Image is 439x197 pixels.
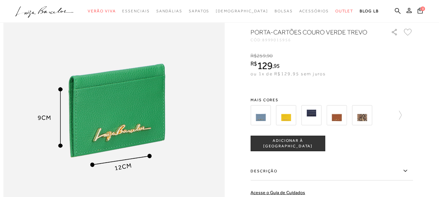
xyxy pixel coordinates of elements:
[251,162,413,180] label: Descrição
[251,71,326,76] span: ou 1x de R$129,95 sem juros
[275,5,293,17] a: noSubCategoriesText
[216,9,268,13] span: [DEMOGRAPHIC_DATA]
[301,105,321,125] img: PORTA-CARTÕES COURO AZUL NAVAL
[251,28,372,37] h1: PORTA-CARTÕES COURO VERDE TREVO
[352,105,372,125] img: PORTA-CARTÕES COURO COBRA NATURAL
[257,53,265,59] span: 259
[251,138,325,149] span: ADICIONAR À [GEOGRAPHIC_DATA]
[251,190,305,195] a: Acesse o Guia de Cuidados
[420,6,425,11] span: 0
[156,9,182,13] span: Sandálias
[251,136,325,151] button: ADICIONAR À [GEOGRAPHIC_DATA]
[88,5,116,17] a: noSubCategoriesText
[335,5,354,17] a: noSubCategoriesText
[299,5,329,17] a: noSubCategoriesText
[416,7,425,16] button: 0
[251,53,257,59] i: R$
[257,60,272,71] span: 129
[189,5,209,17] a: noSubCategoriesText
[251,38,381,42] div: CÓD:
[274,62,280,69] span: 95
[189,9,209,13] span: Sapatos
[216,5,268,17] a: noSubCategoriesText
[122,9,149,13] span: Essenciais
[156,5,182,17] a: noSubCategoriesText
[360,5,379,17] a: BLOG LB
[251,98,413,102] span: Mais cores
[275,9,293,13] span: Bolsas
[299,9,329,13] span: Acessórios
[360,9,379,13] span: BLOG LB
[272,63,280,69] i: ,
[266,53,273,59] i: ,
[251,61,257,67] i: R$
[88,9,116,13] span: Verão Viva
[335,9,354,13] span: Outlet
[327,105,347,125] img: PORTA-CARTÕES COURO CARAMELO
[122,5,149,17] a: noSubCategoriesText
[262,38,291,42] span: 8999015956
[251,105,271,125] img: PORTA-CARTÕES AZUL CELESTINE
[267,53,273,59] span: 90
[276,105,296,125] img: PORTA-CARTÕES COURO AMARELO HONEY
